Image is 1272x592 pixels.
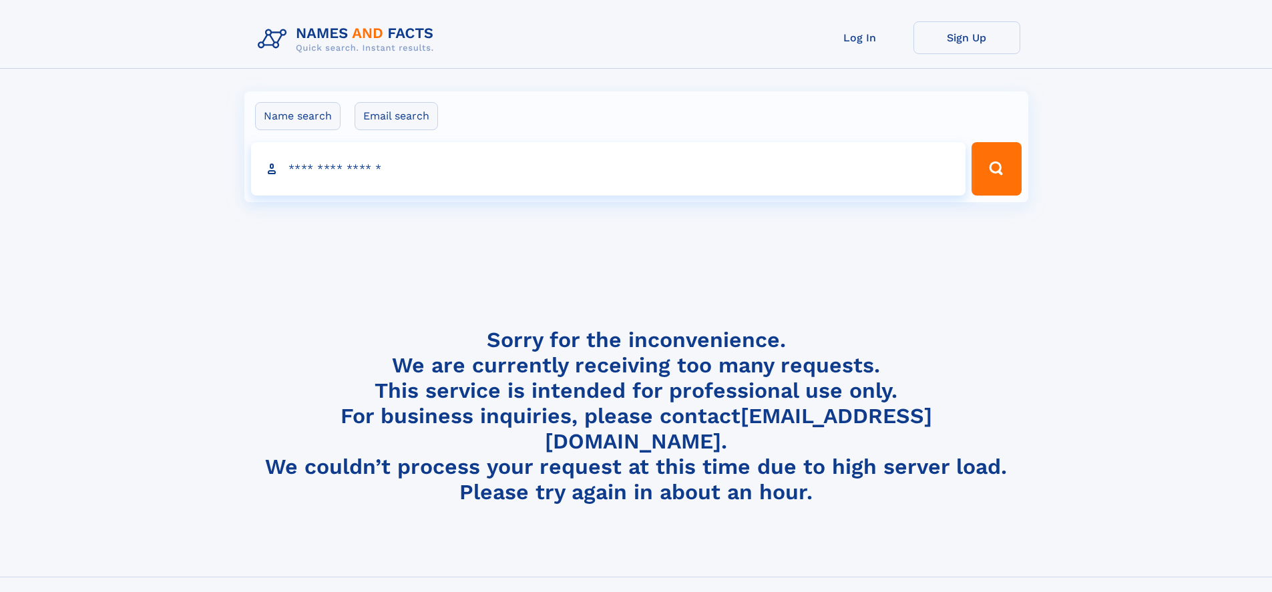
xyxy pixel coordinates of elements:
[972,142,1021,196] button: Search Button
[252,327,1020,505] h4: Sorry for the inconvenience. We are currently receiving too many requests. This service is intend...
[355,102,438,130] label: Email search
[913,21,1020,54] a: Sign Up
[255,102,341,130] label: Name search
[252,21,445,57] img: Logo Names and Facts
[807,21,913,54] a: Log In
[251,142,966,196] input: search input
[545,403,932,454] a: [EMAIL_ADDRESS][DOMAIN_NAME]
